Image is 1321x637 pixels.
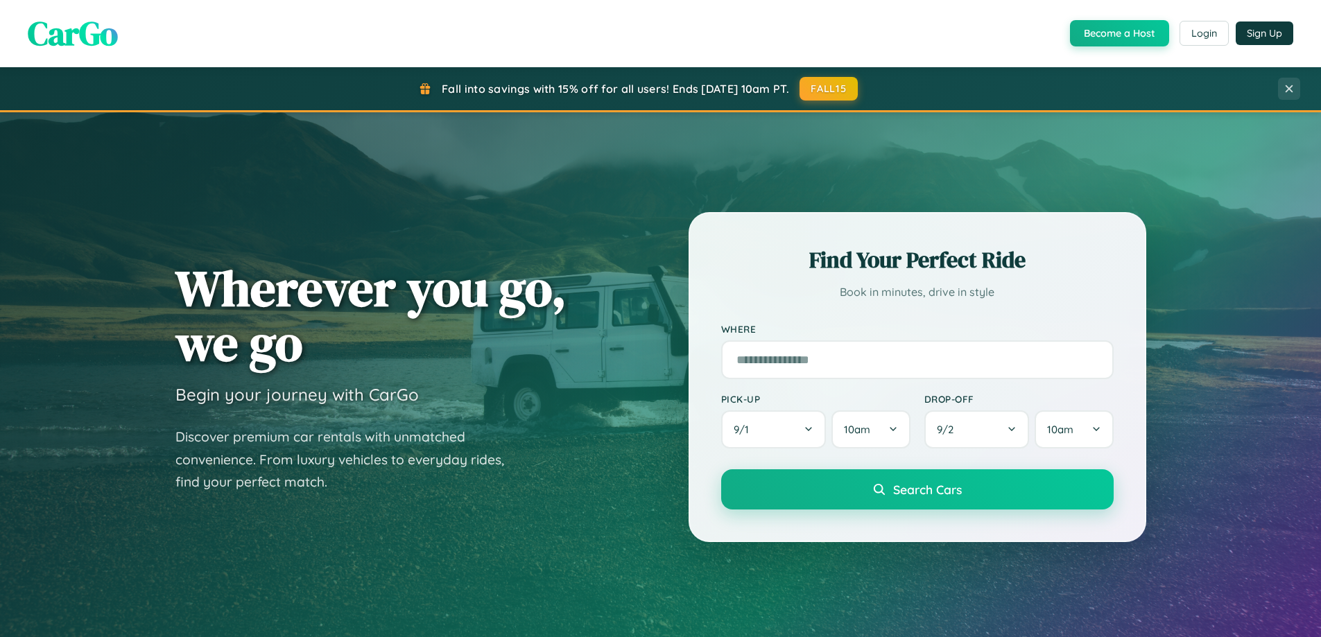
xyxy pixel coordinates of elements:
[831,410,910,448] button: 10am
[721,410,827,448] button: 9/1
[844,423,870,436] span: 10am
[937,423,960,436] span: 9 / 2
[175,384,419,405] h3: Begin your journey with CarGo
[28,10,118,56] span: CarGo
[924,410,1030,448] button: 9/2
[442,82,789,96] span: Fall into savings with 15% off for all users! Ends [DATE] 10am PT.
[924,393,1114,405] label: Drop-off
[734,423,756,436] span: 9 / 1
[1035,410,1113,448] button: 10am
[721,469,1114,509] button: Search Cars
[721,245,1114,275] h2: Find Your Perfect Ride
[721,282,1114,302] p: Book in minutes, drive in style
[893,482,962,497] span: Search Cars
[721,393,910,405] label: Pick-up
[1047,423,1073,436] span: 10am
[175,261,567,370] h1: Wherever you go, we go
[1180,21,1229,46] button: Login
[800,77,858,101] button: FALL15
[1070,20,1169,46] button: Become a Host
[1236,21,1293,45] button: Sign Up
[175,426,522,494] p: Discover premium car rentals with unmatched convenience. From luxury vehicles to everyday rides, ...
[721,323,1114,335] label: Where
